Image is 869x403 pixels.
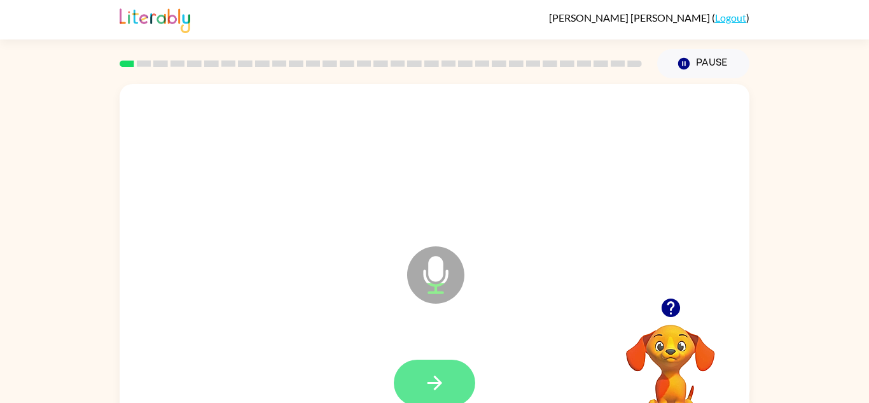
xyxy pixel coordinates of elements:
[549,11,749,24] div: ( )
[657,49,749,78] button: Pause
[120,5,190,33] img: Literably
[715,11,746,24] a: Logout
[549,11,712,24] span: [PERSON_NAME] [PERSON_NAME]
